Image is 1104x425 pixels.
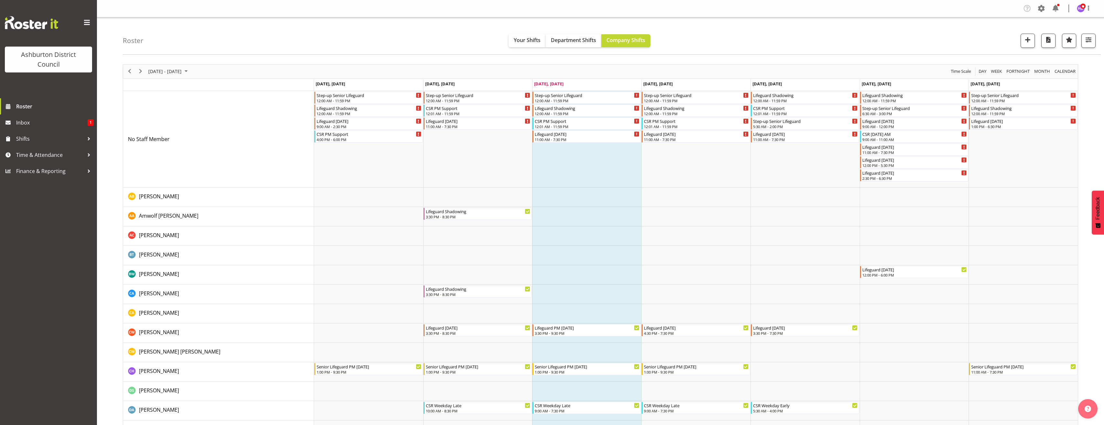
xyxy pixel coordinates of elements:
[1054,67,1076,75] span: calendar
[534,81,563,87] span: [DATE], [DATE]
[16,150,84,160] span: Time & Attendance
[426,286,531,292] div: Lifeguard Shadowing
[426,214,531,219] div: 3:30 PM - 8:30 PM
[862,131,967,137] div: CSR [DATE] AM
[862,169,967,176] div: Lifeguard [DATE]
[124,65,135,78] div: previous period
[139,328,179,336] a: [PERSON_NAME]
[139,309,179,316] span: [PERSON_NAME]
[139,251,179,258] a: [PERSON_NAME]
[644,124,749,129] div: 12:01 AM - 11:59 PM
[644,324,749,331] div: Lifeguard [DATE]
[860,266,969,278] div: Bella Wilson"s event - Lifeguard Saturday Begin From Saturday, September 20, 2025 at 12:00:00 PM ...
[971,98,1076,103] div: 12:00 AM - 11:59 PM
[424,363,532,375] div: Charlotte Hydes"s event - Senior Lifeguard PM Tuesday Begin From Tuesday, September 16, 2025 at 1...
[532,363,641,375] div: Charlotte Hydes"s event - Senior Lifeguard PM Wednesday Begin From Wednesday, September 17, 2025 ...
[139,348,220,355] span: [PERSON_NAME] [PERSON_NAME]
[535,402,639,409] div: CSR Weekday Late
[426,408,531,413] div: 10:00 AM - 8:30 PM
[426,98,531,103] div: 12:00 AM - 11:59 PM
[642,363,750,375] div: Charlotte Hydes"s event - Senior Lifeguard PM Thursday Begin From Thursday, September 18, 2025 at...
[751,324,859,336] div: Charlie Wilson"s event - Lifeguard Friday Begin From Friday, September 19, 2025 at 3:30:00 PM GMT...
[125,67,134,75] button: Previous
[862,176,967,181] div: 2:30 PM - 6:30 PM
[969,363,1078,375] div: Charlotte Hydes"s event - Senior Lifeguard PM Sunday Begin From Sunday, September 21, 2025 at 11:...
[148,67,182,75] span: [DATE] - [DATE]
[601,34,650,47] button: Company Shifts
[990,67,1003,75] span: Week
[139,212,198,220] a: Amwolf [PERSON_NAME]
[751,92,859,104] div: No Staff Member"s event - Lifeguard Shadowing Begin From Friday, September 19, 2025 at 12:00:00 A...
[317,124,421,129] div: 9:00 AM - 2:30 PM
[532,117,641,130] div: No Staff Member"s event - CSR PM Support Begin From Wednesday, September 17, 2025 at 12:01:00 AM ...
[971,363,1076,370] div: Senior Lifeguard PM [DATE]
[139,367,179,375] a: [PERSON_NAME]
[753,105,858,111] div: CSR PM Support
[1006,67,1030,75] span: Fortnight
[5,16,58,29] img: Rosterit website logo
[16,118,88,127] span: Inbox
[123,37,143,44] h4: Roster
[535,105,639,111] div: Lifeguard Shadowing
[426,402,531,409] div: CSR Weekday Late
[862,266,967,273] div: Lifeguard [DATE]
[317,111,421,116] div: 12:00 AM - 11:59 PM
[753,98,858,103] div: 12:00 AM - 11:59 PM
[642,117,750,130] div: No Staff Member"s event - CSR PM Support Begin From Thursday, September 18, 2025 at 12:01:00 AM G...
[317,98,421,103] div: 12:00 AM - 11:59 PM
[424,402,532,414] div: Deborah Anderson"s event - CSR Weekday Late Begin From Tuesday, September 16, 2025 at 10:00:00 AM...
[532,324,641,336] div: Charlie Wilson"s event - Lifeguard PM Wednesday Begin From Wednesday, September 17, 2025 at 3:30:...
[860,92,969,104] div: No Staff Member"s event - Lifeguard Shadowing Begin From Saturday, September 20, 2025 at 12:00:00...
[139,251,179,258] span: [PERSON_NAME]
[860,130,969,143] div: No Staff Member"s event - CSR Saturday AM Begin From Saturday, September 20, 2025 at 9:00:00 AM G...
[644,137,749,142] div: 11:00 AM - 7:30 PM
[424,285,532,298] div: Caleb Armstrong"s event - Lifeguard Shadowing Begin From Tuesday, September 16, 2025 at 3:30:00 P...
[317,369,421,375] div: 1:00 PM - 9:30 PM
[862,98,967,103] div: 12:00 AM - 11:59 PM
[644,118,749,124] div: CSR PM Support
[753,118,858,124] div: Step-up Senior Lifeguard
[123,246,314,265] td: Bailey Tait resource
[1034,67,1051,75] span: Month
[123,323,314,343] td: Charlie Wilson resource
[146,65,192,78] div: September 15 - 21, 2025
[753,324,858,331] div: Lifeguard [DATE]
[139,193,179,200] span: [PERSON_NAME]
[123,91,314,188] td: No Staff Member resource
[862,272,967,278] div: 12:00 PM - 6:00 PM
[139,406,179,414] a: [PERSON_NAME]
[862,105,967,111] div: Step-up Senior Lifeguard
[546,34,601,47] button: Department Shifts
[139,289,179,297] a: [PERSON_NAME]
[644,98,749,103] div: 12:00 AM - 11:59 PM
[317,105,421,111] div: Lifeguard Shadowing
[535,131,639,137] div: Lifeguard [DATE]
[426,208,531,214] div: Lifeguard Shadowing
[862,118,967,124] div: Lifeguard [DATE]
[535,137,639,142] div: 11:00 AM - 7:30 PM
[532,92,641,104] div: No Staff Member"s event - Step-up Senior Lifeguard Begin From Wednesday, September 17, 2025 at 12...
[753,92,858,98] div: Lifeguard Shadowing
[969,104,1078,117] div: No Staff Member"s event - Lifeguard Shadowing Begin From Sunday, September 21, 2025 at 12:00:00 A...
[123,401,314,420] td: Deborah Anderson resource
[314,363,423,375] div: Charlotte Hydes"s event - Senior Lifeguard PM Monday Begin From Monday, September 15, 2025 at 1:0...
[317,131,421,137] div: CSR PM Support
[644,92,749,98] div: Step-up Senior Lifeguard
[424,92,532,104] div: No Staff Member"s event - Step-up Senior Lifeguard Begin From Tuesday, September 16, 2025 at 12:0...
[139,270,179,278] a: [PERSON_NAME]
[1054,67,1077,75] button: Month
[123,382,314,401] td: Darlene Parlane resource
[426,363,531,370] div: Senior Lifeguard PM [DATE]
[314,92,423,104] div: No Staff Member"s event - Step-up Senior Lifeguard Begin From Monday, September 15, 2025 at 12:00...
[644,131,749,137] div: Lifeguard [DATE]
[424,104,532,117] div: No Staff Member"s event - CSR PM Support Begin From Tuesday, September 16, 2025 at 12:01:00 AM GM...
[426,111,531,116] div: 12:01 AM - 11:59 PM
[123,226,314,246] td: Ashton Cromie resource
[642,130,750,143] div: No Staff Member"s event - Lifeguard Thursday Begin From Thursday, September 18, 2025 at 11:00:00 ...
[426,92,531,98] div: Step-up Senior Lifeguard
[514,37,541,44] span: Your Shifts
[128,135,170,143] a: No Staff Member
[535,98,639,103] div: 12:00 AM - 11:59 PM
[139,348,220,355] a: [PERSON_NAME] [PERSON_NAME]
[535,408,639,413] div: 9:00 AM - 7:30 PM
